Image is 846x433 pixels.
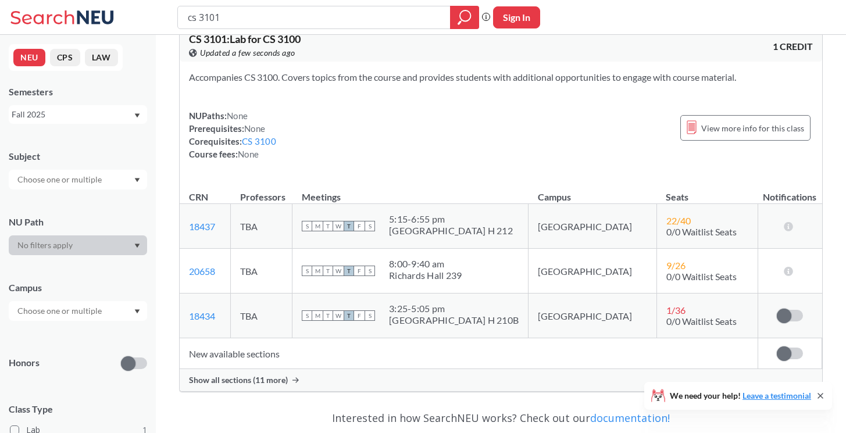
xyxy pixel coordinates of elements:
span: F [354,266,365,276]
div: [GEOGRAPHIC_DATA] H 210B [389,314,519,326]
span: 0/0 Waitlist Seats [666,316,737,327]
span: 1 / 36 [666,305,686,316]
span: None [238,149,259,159]
a: 20658 [189,266,215,277]
input: Choose one or multiple [12,173,109,187]
span: T [344,221,354,231]
th: Professors [231,179,292,204]
span: F [354,221,365,231]
button: CPS [50,49,80,66]
a: documentation! [590,411,670,425]
svg: Dropdown arrow [134,244,140,248]
td: TBA [231,294,292,338]
td: [GEOGRAPHIC_DATA] [529,249,656,294]
span: T [323,310,333,321]
span: T [323,221,333,231]
svg: Dropdown arrow [134,178,140,182]
td: TBA [231,204,292,249]
div: CRN [189,191,208,203]
span: S [365,310,375,321]
a: 18437 [189,221,215,232]
div: NUPaths: Prerequisites: Corequisites: Course fees: [189,109,276,160]
div: 5:15 - 6:55 pm [389,213,513,225]
svg: magnifying glass [458,9,472,26]
div: Fall 2025Dropdown arrow [9,105,147,124]
span: S [302,266,312,276]
section: Accompanies CS 3100. Covers topics from the course and provides students with additional opportun... [189,71,813,84]
div: NU Path [9,216,147,228]
span: Updated a few seconds ago [200,46,295,59]
div: 3:25 - 5:05 pm [389,303,519,314]
p: Honors [9,356,40,370]
div: Show all sections (11 more) [180,369,822,391]
th: Meetings [292,179,529,204]
td: New available sections [180,338,758,369]
td: TBA [231,249,292,294]
span: S [302,221,312,231]
span: S [365,221,375,231]
span: Class Type [9,403,147,416]
button: Sign In [493,6,540,28]
button: NEU [13,49,45,66]
th: Notifications [758,179,822,204]
div: 8:00 - 9:40 am [389,258,462,270]
span: T [323,266,333,276]
div: Subject [9,150,147,163]
td: [GEOGRAPHIC_DATA] [529,294,656,338]
span: CS 3101 : Lab for CS 3100 [189,33,301,45]
span: W [333,266,344,276]
span: M [312,266,323,276]
div: Dropdown arrow [9,235,147,255]
div: Richards Hall 239 [389,270,462,281]
div: Dropdown arrow [9,170,147,189]
div: Semesters [9,85,147,98]
svg: Dropdown arrow [134,113,140,118]
span: M [312,221,323,231]
div: Dropdown arrow [9,301,147,321]
div: Campus [9,281,147,294]
a: CS 3100 [242,136,276,146]
span: 0/0 Waitlist Seats [666,271,737,282]
span: View more info for this class [701,121,804,135]
th: Campus [529,179,656,204]
span: 9 / 26 [666,260,686,271]
span: S [302,310,312,321]
span: W [333,221,344,231]
input: Class, professor, course number, "phrase" [187,8,442,27]
input: Choose one or multiple [12,304,109,318]
a: 18434 [189,310,215,321]
span: None [244,123,265,134]
div: Fall 2025 [12,108,133,121]
span: None [227,110,248,121]
span: T [344,310,354,321]
span: T [344,266,354,276]
span: F [354,310,365,321]
span: M [312,310,323,321]
svg: Dropdown arrow [134,309,140,314]
button: LAW [85,49,118,66]
div: [GEOGRAPHIC_DATA] H 212 [389,225,513,237]
th: Seats [656,179,758,204]
span: Show all sections (11 more) [189,375,288,385]
a: Leave a testimonial [743,391,811,400]
span: We need your help! [670,392,811,400]
td: [GEOGRAPHIC_DATA] [529,204,656,249]
span: 22 / 40 [666,215,691,226]
span: S [365,266,375,276]
div: magnifying glass [450,6,479,29]
span: W [333,310,344,321]
span: 0/0 Waitlist Seats [666,226,737,237]
span: 1 CREDIT [773,40,813,53]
